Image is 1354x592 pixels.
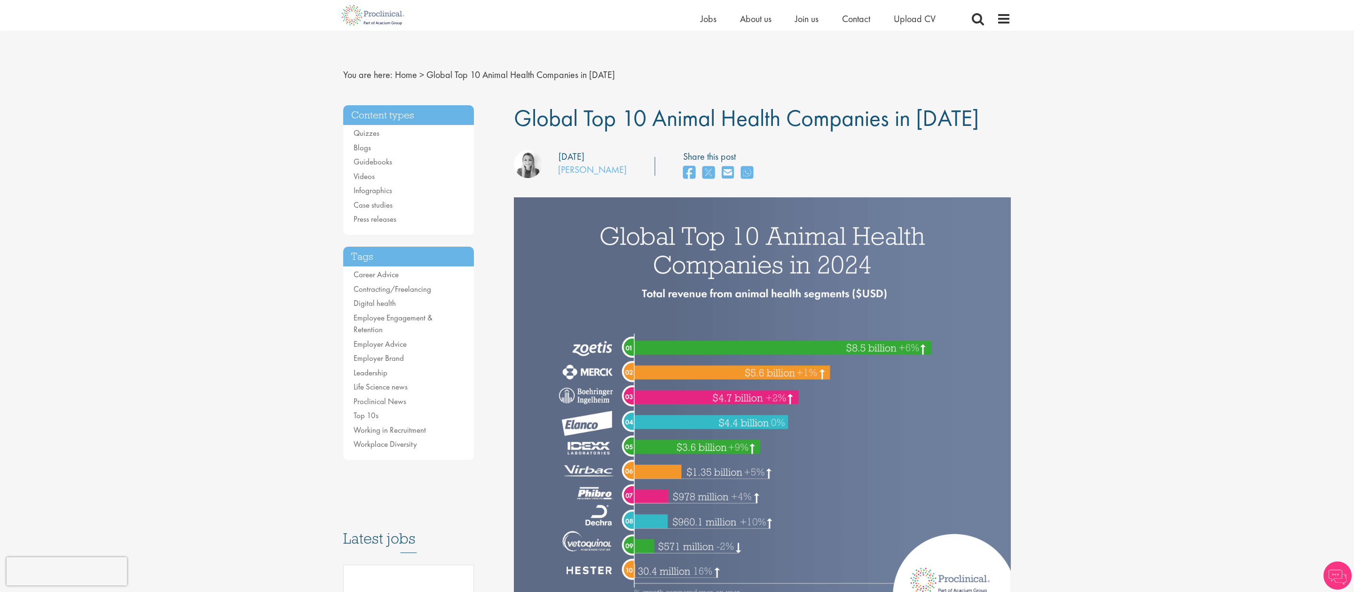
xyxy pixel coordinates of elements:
[514,150,542,178] img: Hannah Burke
[354,425,426,435] a: Working in Recruitment
[1323,561,1352,590] img: Chatbot
[343,105,474,125] h3: Content types
[343,507,474,553] h3: Latest jobs
[558,164,627,176] a: [PERSON_NAME]
[722,163,734,183] a: share on email
[354,156,392,167] a: Guidebooks
[702,163,715,183] a: share on twitter
[683,150,758,164] label: Share this post
[559,150,584,164] div: [DATE]
[7,557,127,585] iframe: reCAPTCHA
[741,163,753,183] a: share on whats app
[426,69,615,81] span: Global Top 10 Animal Health Companies in [DATE]
[354,367,387,378] a: Leadership
[795,13,819,25] a: Join us
[419,69,424,81] span: >
[354,298,396,308] a: Digital health
[354,396,406,406] a: Proclinical News
[354,284,431,294] a: Contracting/Freelancing
[514,103,979,133] span: Global Top 10 Animal Health Companies in [DATE]
[683,163,695,183] a: share on facebook
[740,13,771,25] a: About us
[354,353,404,363] a: Employer Brand
[354,128,379,138] a: Quizzes
[343,69,393,81] span: You are here:
[354,439,417,449] a: Workplace Diversity
[354,269,399,280] a: Career Advice
[354,410,378,421] a: Top 10s
[354,200,393,210] a: Case studies
[894,13,936,25] a: Upload CV
[395,69,417,81] a: breadcrumb link
[354,339,407,349] a: Employer Advice
[343,247,474,267] h3: Tags
[354,171,375,181] a: Videos
[354,185,392,195] a: Infographics
[354,214,396,224] a: Press releases
[354,382,408,392] a: Life Science news
[701,13,716,25] a: Jobs
[842,13,870,25] a: Contact
[354,312,433,335] a: Employee Engagement & Retention
[354,142,371,153] a: Blogs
